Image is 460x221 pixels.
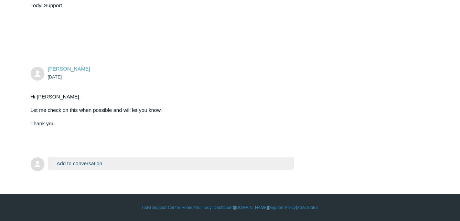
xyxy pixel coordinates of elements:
[235,204,268,211] a: [DOMAIN_NAME]
[269,204,296,211] a: Support Policy
[31,119,287,128] p: Thank you.
[48,66,90,72] span: Isai Catalan
[141,204,192,211] a: Todyl Support Center Home
[48,74,62,80] time: 09/26/2025, 15:43
[31,106,287,114] p: Let me check on this when possible and will let you know.
[31,204,430,211] div: | | | |
[48,157,294,169] button: Add to conversation
[48,66,90,72] a: [PERSON_NAME]
[297,204,319,211] a: SGN Status
[193,204,234,211] a: Your Todyl Dashboard
[31,93,287,101] p: Hi [PERSON_NAME],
